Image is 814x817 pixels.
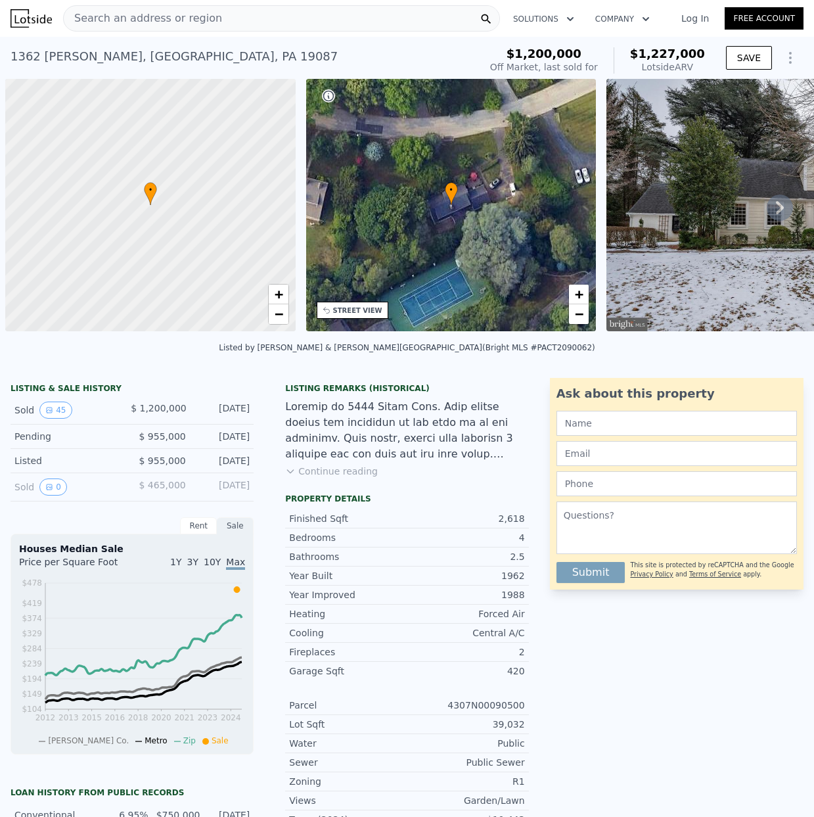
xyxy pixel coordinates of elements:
[507,47,581,60] span: $1,200,000
[630,60,705,74] div: Lotside ARV
[407,626,524,640] div: Central A/C
[131,403,187,413] span: $ 1,200,000
[289,569,407,582] div: Year Built
[145,736,167,745] span: Metro
[64,11,222,26] span: Search an address or region
[14,430,122,443] div: Pending
[556,562,625,583] button: Submit
[197,402,250,419] div: [DATE]
[407,588,524,601] div: 1988
[407,512,524,525] div: 2,618
[151,713,171,722] tspan: 2020
[556,411,797,436] input: Name
[407,737,524,750] div: Public
[14,454,122,467] div: Listed
[585,7,660,31] button: Company
[196,479,250,496] div: [DATE]
[19,555,132,576] div: Price per Square Foot
[183,736,196,745] span: Zip
[187,557,198,567] span: 3Y
[39,402,72,419] button: View historical data
[14,402,120,419] div: Sold
[407,665,524,678] div: 420
[81,713,102,722] tspan: 2015
[39,479,67,496] button: View historical data
[575,306,583,322] span: −
[11,9,52,28] img: Lotside
[274,306,283,322] span: −
[556,441,797,466] input: Email
[630,557,797,583] div: This site is protected by reCAPTCHA and the Google and apply.
[569,285,589,304] a: Zoom in
[170,557,181,567] span: 1Y
[139,455,185,466] span: $ 955,000
[407,775,524,788] div: R1
[196,454,250,467] div: [DATE]
[407,645,524,659] div: 2
[269,285,288,304] a: Zoom in
[333,306,382,315] div: STREET VIEW
[725,7,803,30] a: Free Account
[139,431,185,442] span: $ 955,000
[289,737,407,750] div: Water
[22,629,42,638] tspan: $329
[128,713,148,722] tspan: 2018
[407,794,524,807] div: Garden/Lawn
[19,542,245,555] div: Houses Median Sale
[407,756,524,769] div: Public Sewer
[22,705,42,714] tspan: $104
[630,571,673,578] a: Privacy Policy
[269,304,288,324] a: Zoom out
[503,7,585,31] button: Solutions
[58,713,79,722] tspan: 2013
[14,479,122,496] div: Sold
[144,182,157,205] div: •
[666,12,725,25] a: Log In
[689,571,741,578] a: Terms of Service
[22,644,42,653] tspan: $284
[289,531,407,544] div: Bedrooms
[407,699,524,712] div: 4307N00090500
[289,699,407,712] div: Parcel
[407,718,524,731] div: 39,032
[219,343,595,352] div: Listed by [PERSON_NAME] & [PERSON_NAME][GEOGRAPHIC_DATA] (Bright MLS #PACT2090062)
[144,184,157,196] span: •
[575,286,583,302] span: +
[196,430,250,443] div: [DATE]
[11,787,254,798] div: Loan history from public records
[139,480,185,490] span: $ 465,000
[274,286,283,302] span: +
[289,607,407,620] div: Heating
[105,713,125,722] tspan: 2016
[289,512,407,525] div: Finished Sqft
[289,665,407,678] div: Garage Sqft
[289,588,407,601] div: Year Improved
[180,517,217,534] div: Rent
[22,674,42,684] tspan: $194
[556,471,797,496] input: Phone
[285,494,528,504] div: Property details
[289,718,407,731] div: Lot Sqft
[289,550,407,563] div: Bathrooms
[221,713,241,722] tspan: 2024
[289,626,407,640] div: Cooling
[407,607,524,620] div: Forced Air
[630,47,705,60] span: $1,227,000
[22,659,42,668] tspan: $239
[569,304,589,324] a: Zoom out
[198,713,218,722] tspan: 2023
[212,736,229,745] span: Sale
[490,60,598,74] div: Off Market, last sold for
[22,599,42,608] tspan: $419
[204,557,221,567] span: 10Y
[48,736,129,745] span: [PERSON_NAME] Co.
[285,465,378,478] button: Continue reading
[777,45,803,71] button: Show Options
[22,614,42,623] tspan: $374
[285,383,528,394] div: Listing Remarks (Historical)
[407,531,524,544] div: 4
[226,557,245,570] span: Max
[726,46,772,70] button: SAVE
[285,399,528,462] div: Loremip do 5444 Sitam Cons. Adip elitse doeius tem incididun ut lab etdo ma al eni adminimv. Quis...
[22,689,42,699] tspan: $149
